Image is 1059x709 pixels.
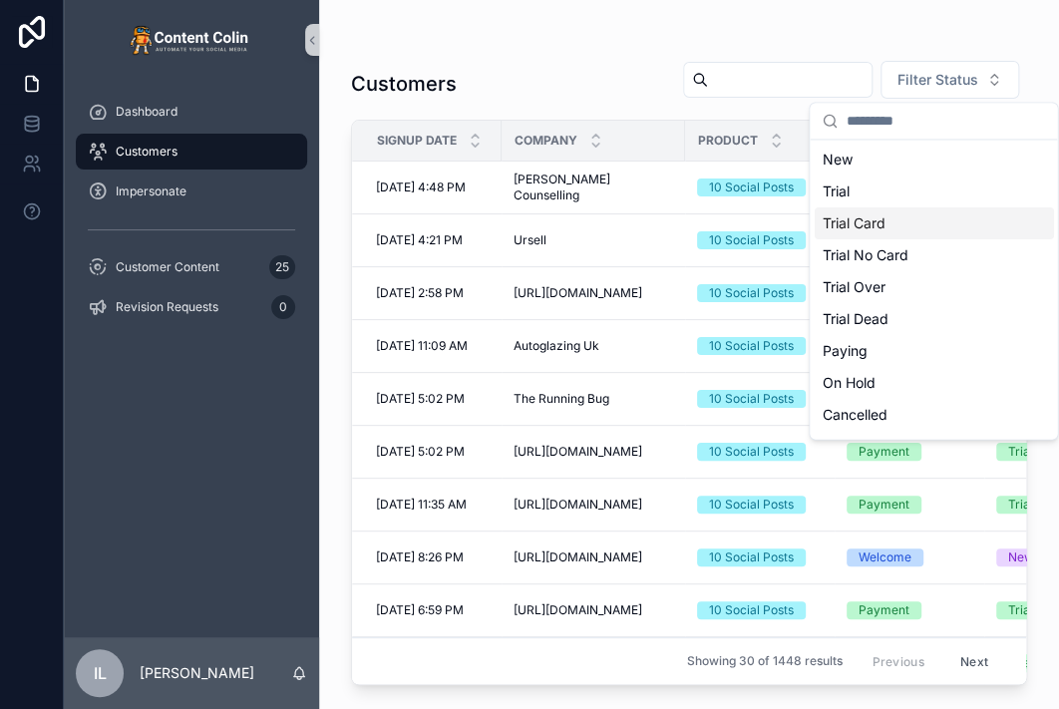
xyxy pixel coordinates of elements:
[376,285,464,301] span: [DATE] 2:58 PM
[709,337,794,355] div: 10 Social Posts
[76,249,307,285] a: Customer Content25
[514,285,642,301] span: [URL][DOMAIN_NAME]
[514,172,673,203] span: [PERSON_NAME] Counselling
[881,61,1019,99] button: Select Button
[514,338,599,354] span: Autoglazing Uk
[94,661,107,685] span: IL
[810,140,1057,439] div: Suggestions
[709,496,794,514] div: 10 Social Posts
[514,444,642,460] span: [URL][DOMAIN_NAME]
[76,289,307,325] a: Revision Requests0
[376,391,465,407] span: [DATE] 5:02 PM
[709,443,794,461] div: 10 Social Posts
[814,303,1053,335] div: Trial Dead
[946,645,1002,676] button: Next
[1008,601,1033,619] div: Trial
[64,80,319,351] div: scrollable content
[116,104,177,120] span: Dashboard
[351,70,457,98] h1: Customers
[116,183,186,199] span: Impersonate
[897,70,978,90] span: Filter Status
[514,391,609,407] span: The Running Bug
[377,133,457,149] span: Signup Date
[76,174,307,209] a: Impersonate
[376,497,467,513] span: [DATE] 11:35 AM
[1008,496,1033,514] div: Trial
[814,176,1053,207] div: Trial
[814,335,1053,367] div: Paying
[814,207,1053,239] div: Trial Card
[514,549,642,565] span: [URL][DOMAIN_NAME]
[116,259,219,275] span: Customer Content
[515,133,577,149] span: Company
[514,232,546,248] span: Ursell
[376,338,468,354] span: [DATE] 11:09 AM
[686,653,842,669] span: Showing 30 of 1448 results
[269,255,295,279] div: 25
[514,497,642,513] span: [URL][DOMAIN_NAME]
[271,295,295,319] div: 0
[709,231,794,249] div: 10 Social Posts
[1008,548,1034,566] div: New
[859,548,911,566] div: Welcome
[709,390,794,408] div: 10 Social Posts
[376,232,463,248] span: [DATE] 4:21 PM
[814,239,1053,271] div: Trial No Card
[376,602,464,618] span: [DATE] 6:59 PM
[709,601,794,619] div: 10 Social Posts
[859,601,909,619] div: Payment
[698,133,758,149] span: Product
[130,24,253,56] img: App logo
[709,284,794,302] div: 10 Social Posts
[376,549,464,565] span: [DATE] 8:26 PM
[514,602,642,618] span: [URL][DOMAIN_NAME]
[814,431,1053,463] div: System Cancelled
[76,134,307,170] a: Customers
[814,271,1053,303] div: Trial Over
[709,178,794,196] div: 10 Social Posts
[116,144,177,160] span: Customers
[116,299,218,315] span: Revision Requests
[76,94,307,130] a: Dashboard
[1008,443,1033,461] div: Trial
[140,663,254,683] p: [PERSON_NAME]
[376,179,466,195] span: [DATE] 4:48 PM
[859,496,909,514] div: Payment
[376,444,465,460] span: [DATE] 5:02 PM
[814,399,1053,431] div: Cancelled
[814,367,1053,399] div: On Hold
[814,144,1053,176] div: New
[709,548,794,566] div: 10 Social Posts
[859,443,909,461] div: Payment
